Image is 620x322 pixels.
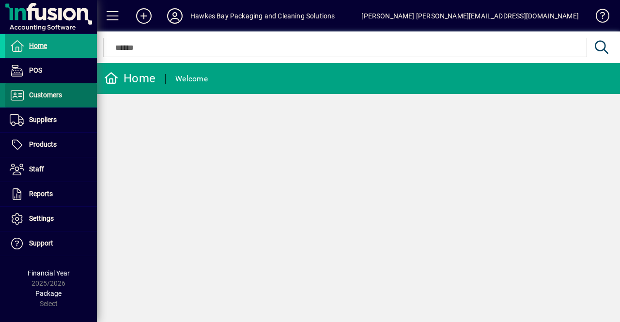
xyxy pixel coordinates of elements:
[128,7,159,25] button: Add
[29,165,44,173] span: Staff
[29,140,57,148] span: Products
[5,182,97,206] a: Reports
[5,231,97,256] a: Support
[5,59,97,83] a: POS
[190,8,335,24] div: Hawkes Bay Packaging and Cleaning Solutions
[159,7,190,25] button: Profile
[5,157,97,182] a: Staff
[29,66,42,74] span: POS
[104,71,155,86] div: Home
[5,207,97,231] a: Settings
[29,215,54,222] span: Settings
[29,239,53,247] span: Support
[5,133,97,157] a: Products
[29,42,47,49] span: Home
[589,2,608,33] a: Knowledge Base
[361,8,579,24] div: [PERSON_NAME] [PERSON_NAME][EMAIL_ADDRESS][DOMAIN_NAME]
[5,83,97,107] a: Customers
[35,290,62,297] span: Package
[29,190,53,198] span: Reports
[28,269,70,277] span: Financial Year
[29,116,57,123] span: Suppliers
[29,91,62,99] span: Customers
[5,108,97,132] a: Suppliers
[175,71,208,87] div: Welcome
